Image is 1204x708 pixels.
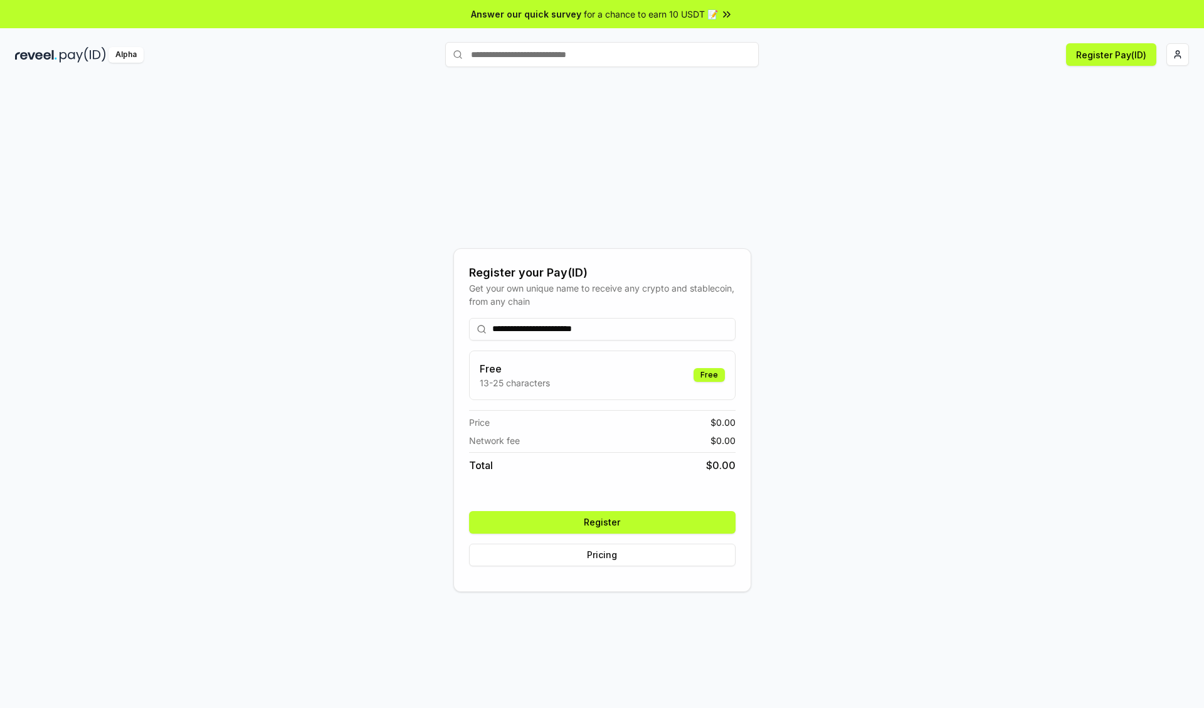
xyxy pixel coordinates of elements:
[1066,43,1156,66] button: Register Pay(ID)
[469,434,520,447] span: Network fee
[469,544,736,566] button: Pricing
[480,376,550,389] p: 13-25 characters
[710,416,736,429] span: $ 0.00
[108,47,144,63] div: Alpha
[710,434,736,447] span: $ 0.00
[471,8,581,21] span: Answer our quick survey
[706,458,736,473] span: $ 0.00
[480,361,550,376] h3: Free
[694,368,725,382] div: Free
[469,416,490,429] span: Price
[584,8,718,21] span: for a chance to earn 10 USDT 📝
[60,47,106,63] img: pay_id
[469,264,736,282] div: Register your Pay(ID)
[469,511,736,534] button: Register
[469,458,493,473] span: Total
[469,282,736,308] div: Get your own unique name to receive any crypto and stablecoin, from any chain
[15,47,57,63] img: reveel_dark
